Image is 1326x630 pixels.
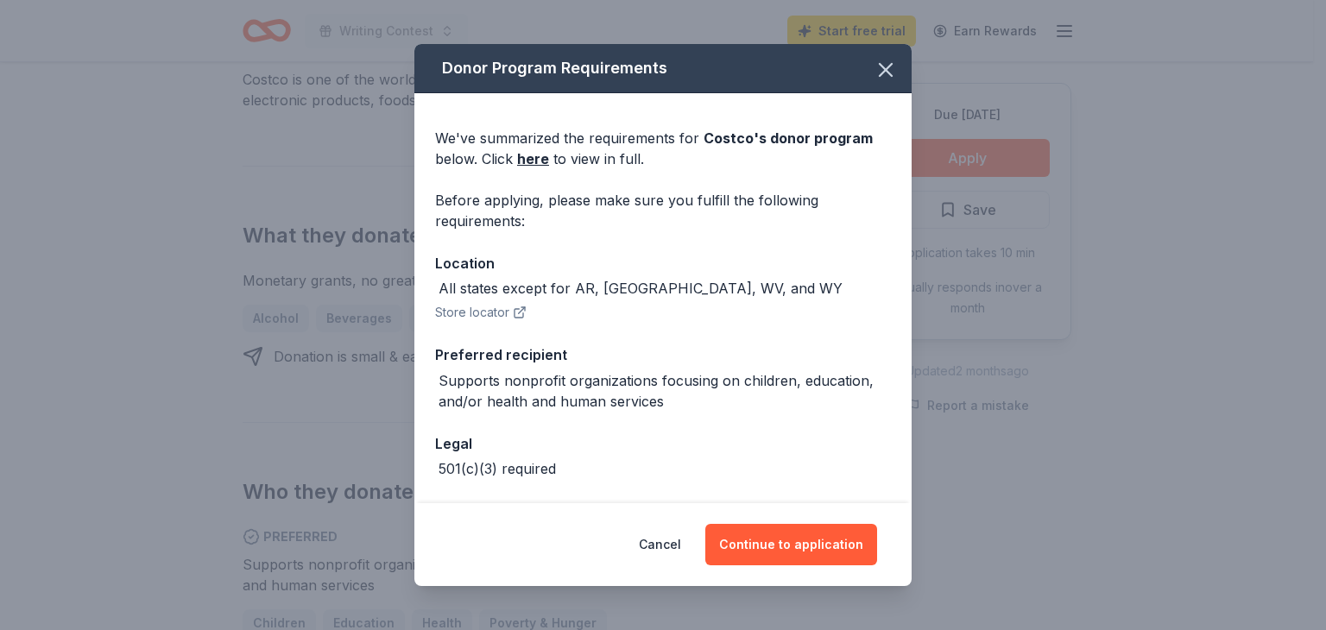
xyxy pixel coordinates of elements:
[705,524,877,565] button: Continue to application
[439,278,843,299] div: All states except for AR, [GEOGRAPHIC_DATA], WV, and WY
[435,252,891,274] div: Location
[435,128,891,169] div: We've summarized the requirements for below. Click to view in full.
[439,458,556,479] div: 501(c)(3) required
[439,370,891,412] div: Supports nonprofit organizations focusing on children, education, and/or health and human services
[435,343,891,366] div: Preferred recipient
[517,148,549,169] a: here
[435,190,891,231] div: Before applying, please make sure you fulfill the following requirements:
[704,129,873,147] span: Costco 's donor program
[435,500,891,522] div: Deadline
[639,524,681,565] button: Cancel
[435,302,527,323] button: Store locator
[414,44,912,93] div: Donor Program Requirements
[435,432,891,455] div: Legal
